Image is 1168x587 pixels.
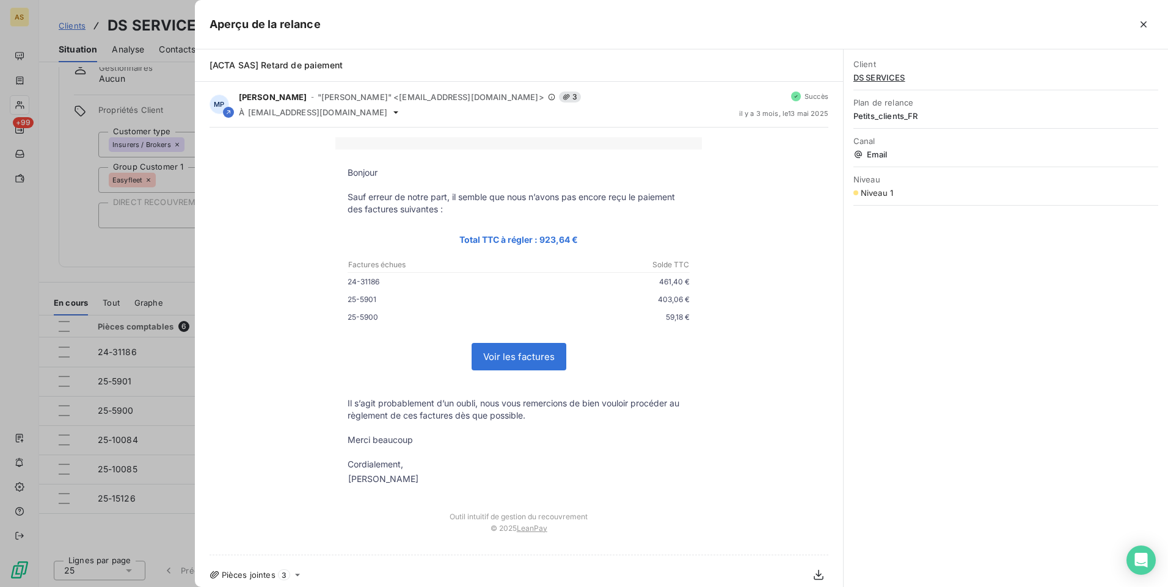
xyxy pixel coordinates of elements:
[335,500,702,521] td: Outil intuitif de gestion du recouvrement
[853,59,1158,69] span: Client
[853,98,1158,107] span: Plan de relance
[348,259,518,270] p: Factures échues
[853,136,1158,146] span: Canal
[559,92,581,103] span: 3
[519,311,690,323] p: 59,18 €
[348,293,519,306] p: 25-5901
[348,232,690,247] p: Total TTC à régler : 923,64 €
[318,92,544,102] span: "[PERSON_NAME]" <[EMAIL_ADDRESS][DOMAIN_NAME]>
[1126,546,1156,575] div: Open Intercom Messenger
[739,110,828,117] span: il y a 3 mois , le 13 mai 2025
[222,570,276,580] span: Pièces jointes
[519,259,689,270] p: Solde TTC
[861,188,893,198] span: Niveau 1
[348,397,690,422] p: Il s’agit probablement d’un oubli, nous vous remercions de bien vouloir procéder au règlement de ...
[517,524,547,533] a: LeanPay
[348,311,519,323] p: 25-5900
[335,521,702,545] td: © 2025
[210,95,229,114] div: MP
[853,111,1158,121] span: Petits_clients_FR
[210,16,321,33] h5: Aperçu de la relance
[348,458,690,470] p: Cordialement,
[519,293,690,306] p: 403,06 €
[348,275,519,288] p: 24-31186
[239,92,307,102] span: [PERSON_NAME]
[348,473,418,485] div: [PERSON_NAME]
[853,149,1158,159] span: Email
[248,107,387,117] span: [EMAIL_ADDRESS][DOMAIN_NAME]
[805,93,828,100] span: Succès
[210,60,343,70] span: [ACTA SAS] Retard de paiement
[348,167,690,179] p: Bonjour
[239,107,244,117] span: À
[311,93,314,101] span: -
[519,275,690,288] p: 461,40 €
[853,73,1158,82] span: DS SERVICES
[853,175,1158,184] span: Niveau
[348,191,690,215] p: Sauf erreur de notre part, il semble que nous n’avons pas encore reçu le paiement des factures su...
[348,434,690,446] p: Merci beaucoup
[278,569,290,580] span: 3
[472,344,566,370] a: Voir les factures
